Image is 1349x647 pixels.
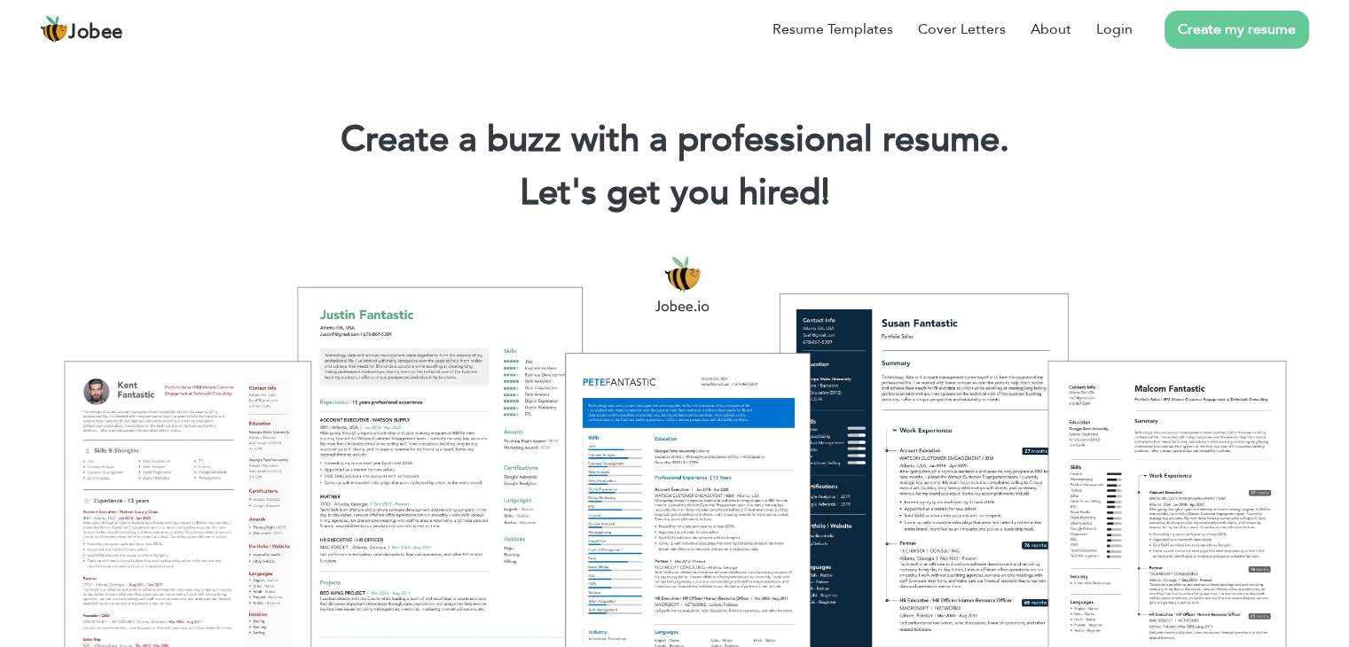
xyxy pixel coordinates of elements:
[607,168,830,217] span: get you hired!
[821,168,829,217] span: |
[40,15,68,43] img: jobee.io
[27,117,1322,163] h1: Create a buzz with a professional resume.
[1165,11,1309,49] a: Create my resume
[27,170,1322,216] h2: Let's
[68,23,123,43] span: Jobee
[40,15,123,43] a: Jobee
[918,19,1006,40] a: Cover Letters
[1031,19,1071,40] a: About
[773,19,893,40] a: Resume Templates
[1096,19,1133,40] a: Login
